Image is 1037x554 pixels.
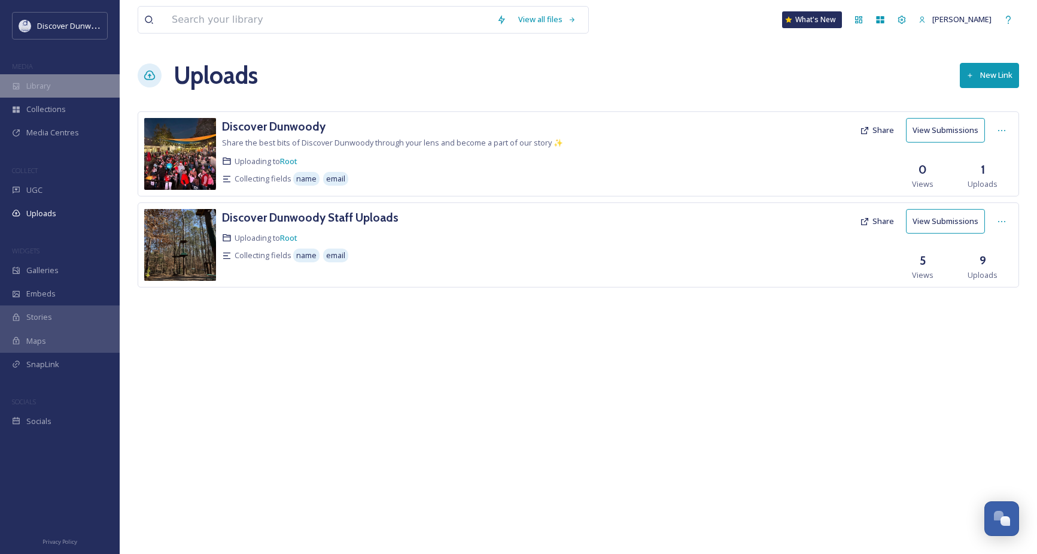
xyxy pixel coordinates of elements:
a: What's New [782,11,842,28]
span: SOCIALS [12,397,36,406]
a: View Submissions [906,209,991,234]
span: Uploading to [235,156,297,167]
span: Views [912,178,933,190]
a: Root [280,156,297,166]
span: email [326,250,345,261]
span: Uploads [968,178,998,190]
button: Share [854,119,900,142]
h3: 0 [919,161,927,178]
span: Share the best bits of Discover Dunwoody through your lens and become a part of our story ✨ [222,137,563,148]
a: Discover Dunwoody Staff Uploads [222,209,399,226]
span: Uploads [968,270,998,281]
h3: 1 [981,161,985,178]
span: Privacy Policy [42,538,77,546]
a: View all files [512,8,582,31]
a: [PERSON_NAME] [913,8,998,31]
span: Embeds [26,288,56,299]
span: name [296,173,317,184]
span: Galleries [26,265,59,276]
span: email [326,173,345,184]
span: Collecting fields [235,250,291,261]
span: Views [912,270,933,281]
button: View Submissions [906,118,985,143]
span: Media Centres [26,127,79,138]
span: MEDIA [12,62,33,71]
span: Maps [26,335,46,347]
span: Stories [26,311,52,323]
img: 696246f7-25b9-4a35-beec-0db6f57a4831.png [19,20,31,32]
button: View Submissions [906,209,985,234]
button: Share [854,210,900,233]
span: Collections [26,104,66,115]
span: name [296,250,317,261]
h3: Discover Dunwoody [222,119,326,134]
span: Uploading to [235,232,297,244]
span: [PERSON_NAME] [932,14,992,25]
span: Discover Dunwoody [37,20,109,31]
a: View Submissions [906,118,991,143]
a: Discover Dunwoody [222,118,326,135]
h3: 9 [980,252,986,270]
span: Uploads [26,208,56,219]
a: Uploads [174,57,258,93]
span: Socials [26,416,51,427]
span: SnapLink [26,359,59,370]
input: Search your library [166,7,491,33]
span: Library [26,80,50,92]
span: COLLECT [12,166,38,175]
span: Collecting fields [235,173,291,184]
h3: Discover Dunwoody Staff Uploads [222,210,399,225]
span: UGC [26,184,42,196]
span: WIDGETS [12,246,39,255]
a: Root [280,232,297,243]
img: 692c014c-c5e6-4820-8c1a-c755444b60b9.jpg [144,209,216,281]
a: Privacy Policy [42,534,77,548]
button: Open Chat [984,501,1019,536]
img: 4cf33b3e-be1f-4520-a48a-9c35996a871e.jpg [144,118,216,190]
h3: 5 [920,252,926,270]
button: New Link [960,63,1019,87]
